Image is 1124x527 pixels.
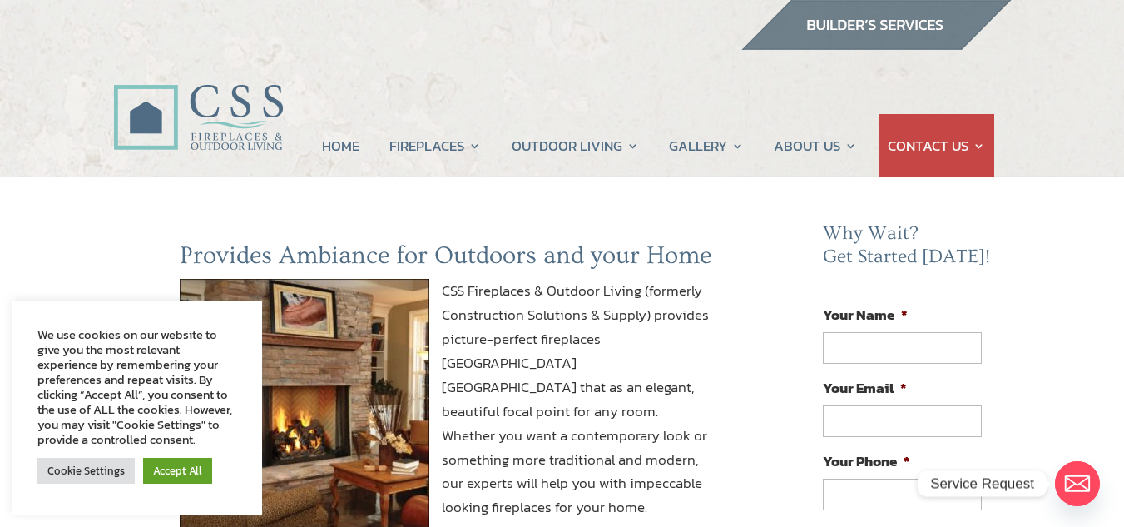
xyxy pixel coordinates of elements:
[512,114,639,177] a: OUTDOOR LIVING
[669,114,744,177] a: GALLERY
[823,452,910,470] label: Your Phone
[180,241,714,279] h2: Provides Ambiance for Outdoors and your Home
[823,306,908,324] label: Your Name
[37,327,237,447] div: We use cookies on our website to give you the most relevant experience by remembering your prefer...
[322,114,359,177] a: HOME
[389,114,481,177] a: FIREPLACES
[113,38,283,159] img: CSS Fireplaces & Outdoor Living (Formerly Construction Solutions & Supply)- Jacksonville Ormond B...
[1055,461,1100,506] a: Email
[774,114,857,177] a: ABOUT US
[143,458,212,484] a: Accept All
[888,114,985,177] a: CONTACT US
[740,34,1012,56] a: builder services construction supply
[823,379,907,397] label: Your Email
[37,458,135,484] a: Cookie Settings
[823,222,994,276] h2: Why Wait? Get Started [DATE]!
